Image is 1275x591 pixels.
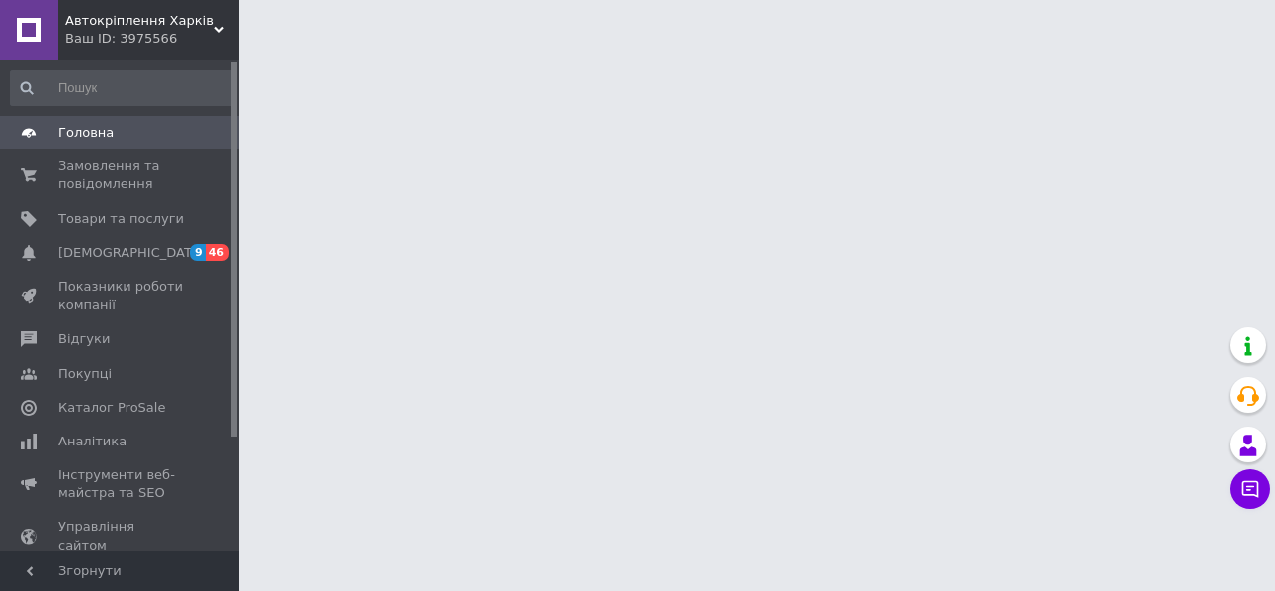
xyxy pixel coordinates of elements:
[65,12,214,30] span: Автокріплення Харків
[206,244,229,261] span: 46
[58,244,205,262] span: [DEMOGRAPHIC_DATA]
[58,278,184,314] span: Показники роботи компанії
[58,399,165,417] span: Каталог ProSale
[10,70,235,106] input: Пошук
[58,124,114,142] span: Головна
[58,330,110,348] span: Відгуки
[65,30,239,48] div: Ваш ID: 3975566
[58,157,184,193] span: Замовлення та повідомлення
[58,433,127,450] span: Аналітика
[58,466,184,502] span: Інструменти веб-майстра та SEO
[58,210,184,228] span: Товари та послуги
[190,244,206,261] span: 9
[1230,469,1270,509] button: Чат з покупцем
[58,365,112,383] span: Покупці
[58,518,184,554] span: Управління сайтом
